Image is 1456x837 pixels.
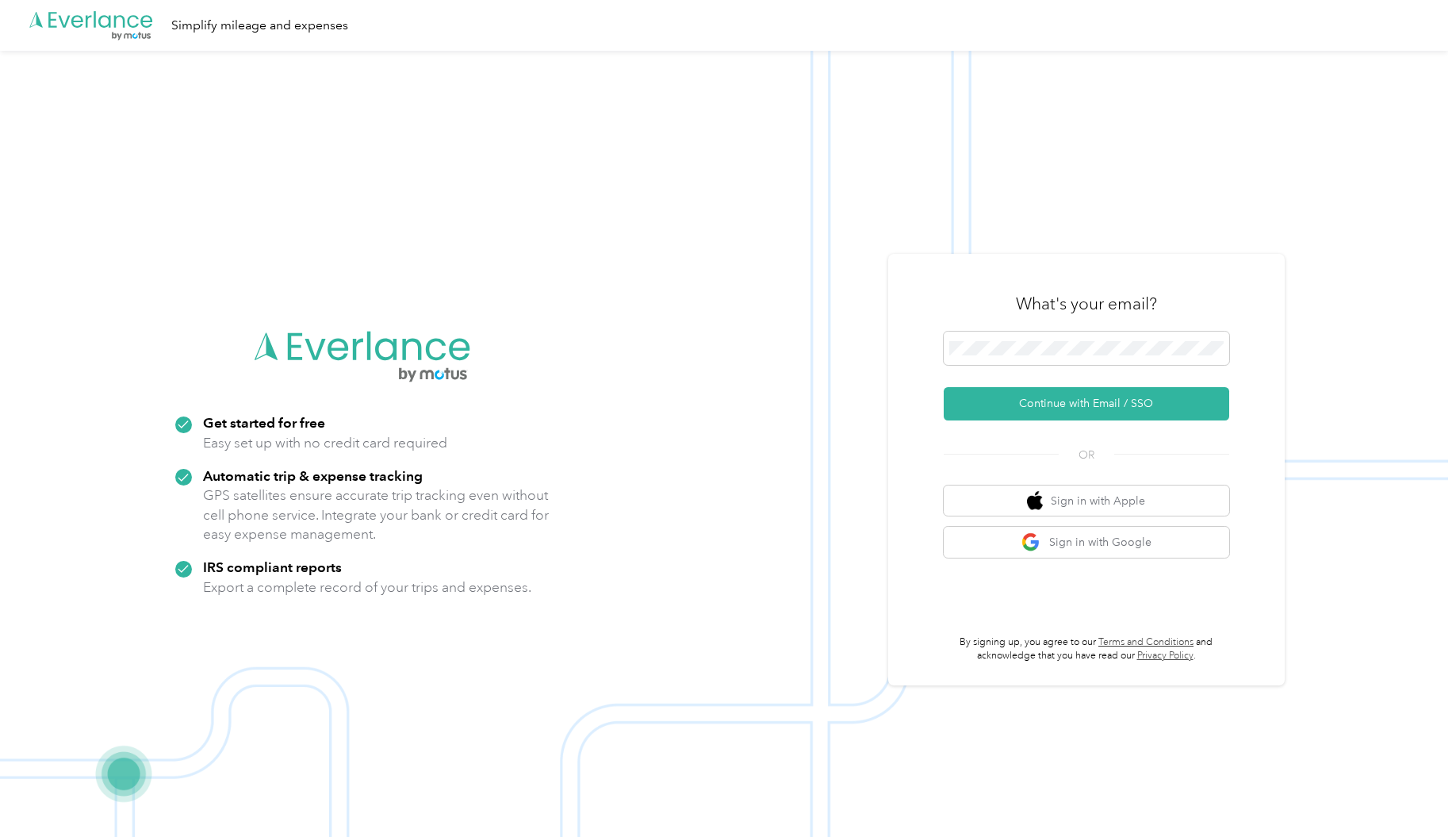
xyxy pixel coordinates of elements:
strong: Automatic trip & expense tracking [203,467,423,484]
strong: IRS compliant reports [203,559,342,575]
div: Simplify mileage and expenses [171,16,348,36]
p: Export a complete record of your trips and expenses. [203,578,531,597]
button: apple logoSign in with Apple [944,486,1229,516]
iframe: Everlance-gr Chat Button Frame [1367,748,1456,837]
img: apple logo [1027,491,1043,511]
a: Privacy Policy [1137,650,1194,662]
a: Terms and Conditions [1098,636,1194,648]
h3: What's your email? [1016,293,1157,315]
span: OR [1059,447,1114,463]
strong: Get started for free [203,414,325,431]
button: google logoSign in with Google [944,527,1229,558]
p: Easy set up with no credit card required [203,433,447,453]
button: Continue with Email / SSO [944,387,1229,420]
p: By signing up, you agree to our and acknowledge that you have read our . [944,635,1229,663]
img: google logo [1021,532,1041,552]
p: GPS satellites ensure accurate trip tracking even without cell phone service. Integrate your bank... [203,486,550,544]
